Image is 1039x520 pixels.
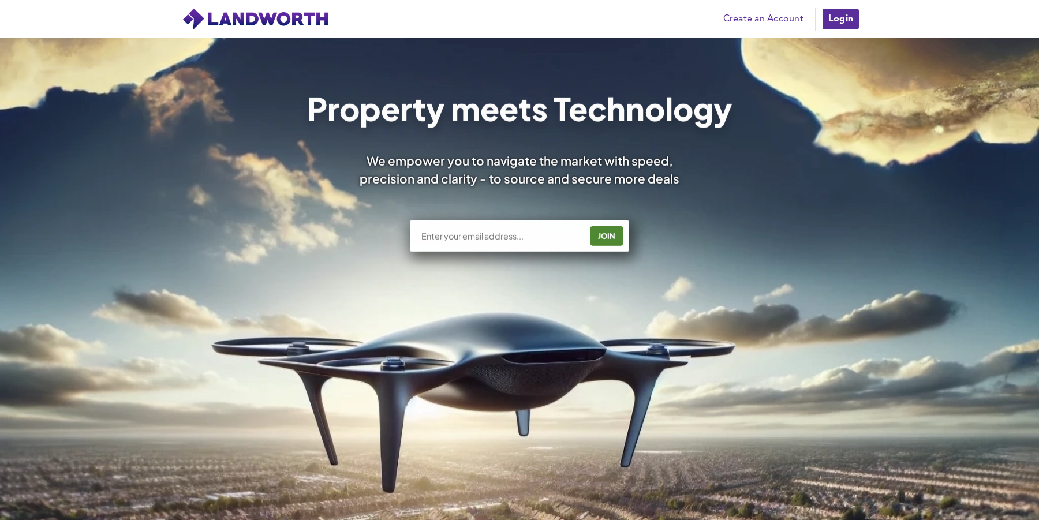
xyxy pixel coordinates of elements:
input: Enter your email address... [420,230,581,242]
div: JOIN [593,227,620,245]
a: Login [821,8,860,31]
button: JOIN [590,226,623,246]
h1: Property meets Technology [307,93,732,124]
a: Create an Account [717,10,809,28]
div: We empower you to navigate the market with speed, precision and clarity - to source and secure mo... [344,152,695,188]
